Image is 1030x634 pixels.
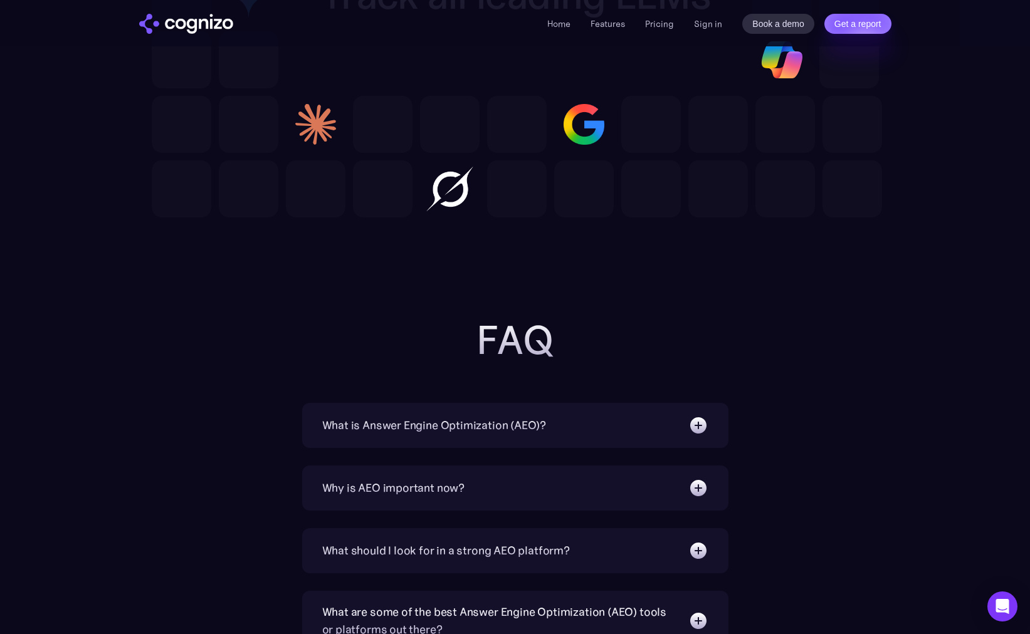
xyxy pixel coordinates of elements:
a: home [139,14,233,34]
div: Open Intercom Messenger [987,591,1017,621]
div: Why is AEO important now? [322,479,465,497]
div: What should I look for in a strong AEO platform? [322,542,570,559]
a: Features [591,18,625,29]
img: cognizo logo [139,14,233,34]
a: Book a demo [742,14,814,34]
a: Home [547,18,570,29]
h2: FAQ [265,318,766,363]
div: What is Answer Engine Optimization (AEO)? [322,417,547,434]
a: Sign in [694,16,722,31]
a: Get a report [824,14,891,34]
a: Pricing [645,18,674,29]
